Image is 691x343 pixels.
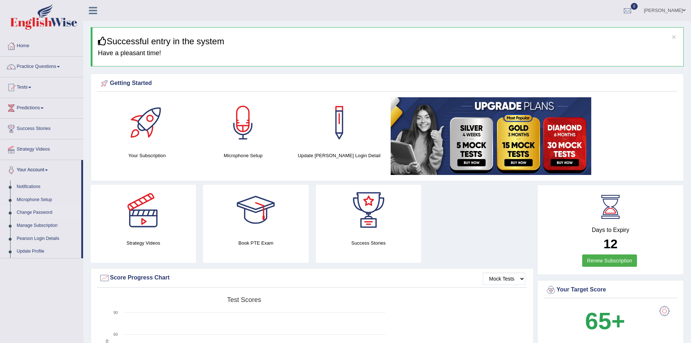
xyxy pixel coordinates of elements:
[672,33,676,41] button: ×
[582,254,637,267] a: Renew Subscription
[0,98,83,116] a: Predictions
[585,308,625,334] b: 65+
[604,237,618,251] b: 12
[13,219,81,232] a: Manage Subscription
[114,310,118,315] text: 90
[0,77,83,95] a: Tests
[13,245,81,258] a: Update Profile
[13,180,81,193] a: Notifications
[391,97,591,175] img: small5.jpg
[13,232,81,245] a: Pearson Login Details
[98,37,678,46] h3: Successful entry in the system
[0,139,83,158] a: Strategy Videos
[0,57,83,75] a: Practice Questions
[295,152,384,159] h4: Update [PERSON_NAME] Login Detail
[0,36,83,54] a: Home
[114,332,118,336] text: 60
[13,206,81,219] a: Change Password
[0,160,81,178] a: Your Account
[631,3,638,10] span: 0
[203,239,308,247] h4: Book PTE Exam
[99,78,675,89] div: Getting Started
[103,152,192,159] h4: Your Subscription
[316,239,421,247] h4: Success Stories
[546,227,675,233] h4: Days to Expiry
[199,152,288,159] h4: Microphone Setup
[98,50,678,57] h4: Have a pleasant time!
[99,273,525,283] div: Score Progress Chart
[546,285,675,295] div: Your Target Score
[0,119,83,137] a: Success Stories
[91,239,196,247] h4: Strategy Videos
[227,296,261,303] tspan: Test scores
[13,193,81,207] a: Microphone Setup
